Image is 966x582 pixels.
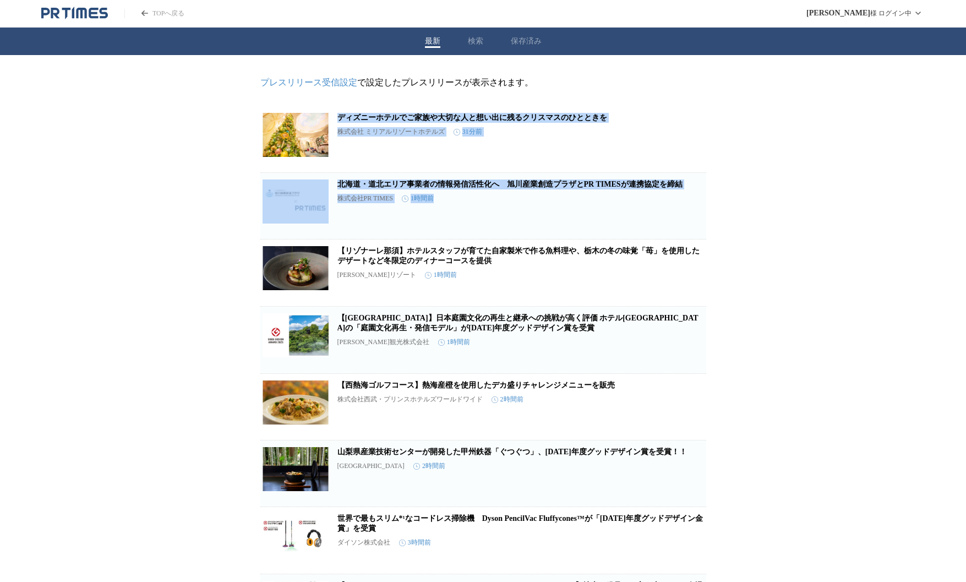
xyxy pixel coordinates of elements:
a: PR TIMESのトップページはこちら [41,7,108,20]
img: 山梨県産業技術センターが開発した甲州鉄器「ぐつぐつ」、2025年度グッドデザイン賞を受賞！！ [263,447,329,491]
span: [PERSON_NAME] [806,9,870,18]
a: PR TIMESのトップページはこちら [124,9,184,18]
img: 【西熱海ゴルフコース】熱海産橙を使用したデカ盛りチャレンジメニューを販売 [263,380,329,425]
p: [PERSON_NAME]リゾート [337,270,416,280]
time: 31分前 [454,127,482,137]
time: 2時間前 [492,395,523,404]
time: 2時間前 [413,461,445,471]
p: 株式会社 ミリアルリゾートホテルズ [337,127,445,137]
a: プレスリリース受信設定 [260,78,357,87]
button: 保存済み [511,36,542,46]
p: 株式会社西武・プリンスホテルズワールドワイド [337,395,483,404]
p: で設定したプレスリリースが表示されます。 [260,77,706,89]
a: 北海道・道北エリア事業者の情報発信活性化へ 旭川産業創造プラザとPR TIMESが連携協定を締結 [337,180,683,188]
img: 世界で最もスリム*¹なコードレス掃除機 Dyson PencilVac Fluffycones™が「2025年度グッドデザイン金賞」を受賞 [263,514,329,558]
time: 1時間前 [438,338,470,347]
button: 最新 [425,36,440,46]
time: 1時間前 [402,194,434,203]
p: ダイソン株式会社 [337,538,390,547]
p: [GEOGRAPHIC_DATA] [337,462,405,470]
img: 【ホテル椿山荘東京】日本庭園文化の再生と継承への挑戦が高く評価 ホテル椿山荘東京の「庭園文化再生・発信モデル」が2025年度グッドデザイン賞を受賞 [263,313,329,357]
time: 1時間前 [425,270,457,280]
img: 【リゾナーレ那須】ホテルスタッフが育てた自家製米で作る魚料理や、栃木の冬の味覚「苺」を使用したデザートなど冬限定のディナーコースを提供 [263,246,329,290]
a: 【[GEOGRAPHIC_DATA]】日本庭園文化の再生と継承への挑戦が高く評価 ホテル[GEOGRAPHIC_DATA]の「庭園文化再生・発信モデル」が[DATE]年度グッドデザイン賞を受賞 [337,314,698,332]
time: 3時間前 [399,538,431,547]
a: 山梨県産業技術センターが開発した甲州鉄器「ぐつぐつ」、[DATE]年度グッドデザイン賞を受賞！！ [337,448,687,456]
p: 株式会社PR TIMES [337,194,393,203]
img: ディズニーホテルでご家族や大切な人と想い出に残るクリスマスのひとときを [263,113,329,157]
a: 世界で最もスリム*¹なコードレス掃除機 Dyson PencilVac Fluffycones™が「[DATE]年度グッドデザイン金賞」を受賞 [337,514,703,532]
a: 【リゾナーレ那須】ホテルスタッフが育てた自家製米で作る魚料理や、栃木の冬の味覚「苺」を使用したデザートなど冬限定のディナーコースを提供 [337,247,700,265]
button: 検索 [468,36,483,46]
p: [PERSON_NAME]観光株式会社 [337,338,429,347]
img: 北海道・道北エリア事業者の情報発信活性化へ 旭川産業創造プラザとPR TIMESが連携協定を締結 [263,180,329,224]
a: 【西熱海ゴルフコース】熱海産橙を使用したデカ盛りチャレンジメニューを販売 [337,381,615,389]
a: ディズニーホテルでご家族や大切な人と想い出に残るクリスマスのひとときを [337,113,607,122]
